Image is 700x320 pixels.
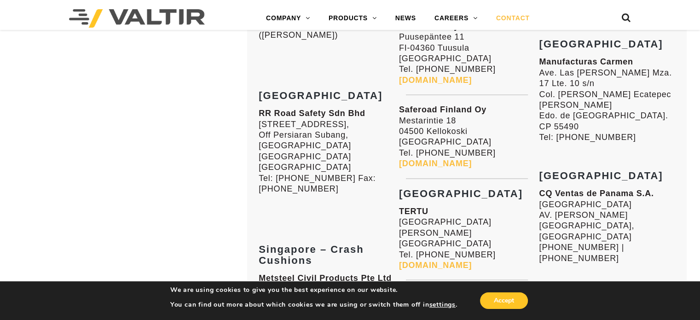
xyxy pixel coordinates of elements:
[399,159,472,168] a: [DOMAIN_NAME]
[539,38,663,50] strong: [GEOGRAPHIC_DATA]
[539,189,654,198] strong: CQ Ventas de Panama S.A.
[170,286,457,294] p: We are using cookies to give you the best experience on our website.
[539,188,675,264] p: [GEOGRAPHIC_DATA] AV. [PERSON_NAME] [GEOGRAPHIC_DATA], [GEOGRAPHIC_DATA] [PHONE_NUMBER] | [PHONE_...
[487,9,539,28] a: CONTACT
[399,105,535,169] p: Mestarintie 18 04500 Kellokoski [GEOGRAPHIC_DATA] Tel. [PHONE_NUMBER]
[399,261,472,270] a: [DOMAIN_NAME]
[259,273,394,316] p: [STREET_ADDRESS] Singapore 437844 Tel: [PHONE_NUMBER]
[170,301,457,309] p: You can find out more about which cookies we are using or switch them off in .
[259,108,394,194] p: [STREET_ADDRESS], Off Persiaran Subang, [GEOGRAPHIC_DATA] [GEOGRAPHIC_DATA] [GEOGRAPHIC_DATA] Tel...
[539,170,663,181] strong: [GEOGRAPHIC_DATA]
[539,57,675,143] p: Ave. Las [PERSON_NAME] Mza. 17 Lte. 10 s/n Col. [PERSON_NAME] Ecatepec [PERSON_NAME] Edo. de [GEO...
[259,244,364,266] strong: Singapore – Crash Cushions
[259,273,392,283] strong: Metsteel Civil Products Pte Ltd
[399,206,535,271] p: [GEOGRAPHIC_DATA][PERSON_NAME] [GEOGRAPHIC_DATA] Tel. [PHONE_NUMBER]
[425,9,487,28] a: CAREERS
[319,9,386,28] a: PRODUCTS
[399,21,535,86] p: Puusepäntee 11 FI-04360 Tuusula [GEOGRAPHIC_DATA] Tel. [PHONE_NUMBER]
[259,90,382,101] strong: [GEOGRAPHIC_DATA]
[69,9,205,28] img: Valtir
[399,76,472,85] a: [DOMAIN_NAME]
[539,57,633,66] strong: Manufacturas Carmen
[399,207,428,216] strong: TERTU
[386,9,425,28] a: NEWS
[480,292,528,309] button: Accept
[257,9,319,28] a: COMPANY
[399,188,523,199] strong: [GEOGRAPHIC_DATA]
[399,22,459,31] strong: Teknoinfra Oy
[259,109,365,118] strong: RR Road Safety Sdn Bhd
[399,105,486,114] strong: Saferoad Finland Oy
[429,301,455,309] button: settings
